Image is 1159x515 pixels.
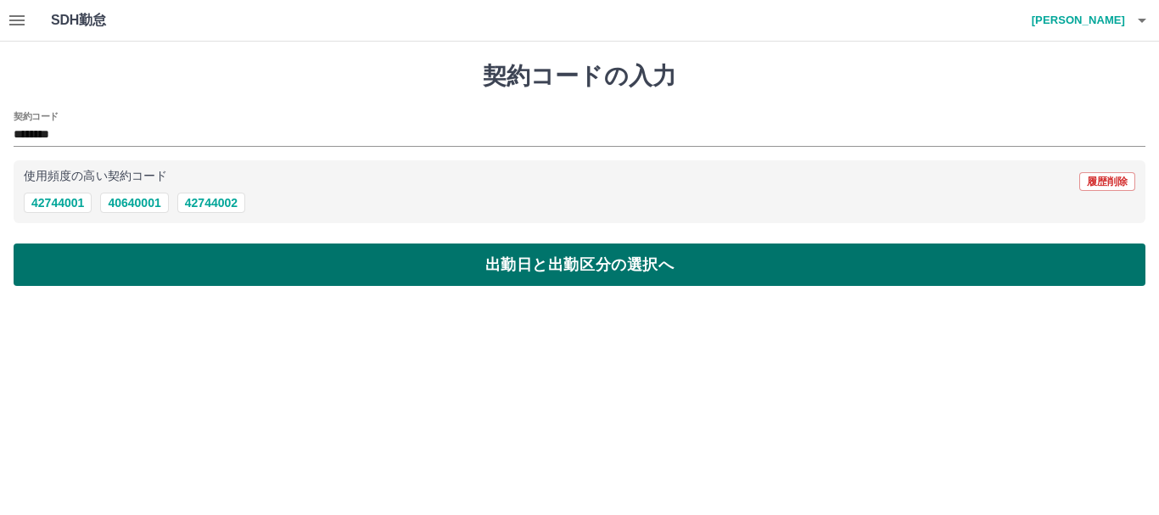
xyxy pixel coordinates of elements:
[24,171,167,182] p: 使用頻度の高い契約コード
[177,193,245,213] button: 42744002
[14,109,59,123] h2: 契約コード
[1079,172,1135,191] button: 履歴削除
[14,62,1145,91] h1: 契約コードの入力
[24,193,92,213] button: 42744001
[100,193,168,213] button: 40640001
[14,244,1145,286] button: 出勤日と出勤区分の選択へ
